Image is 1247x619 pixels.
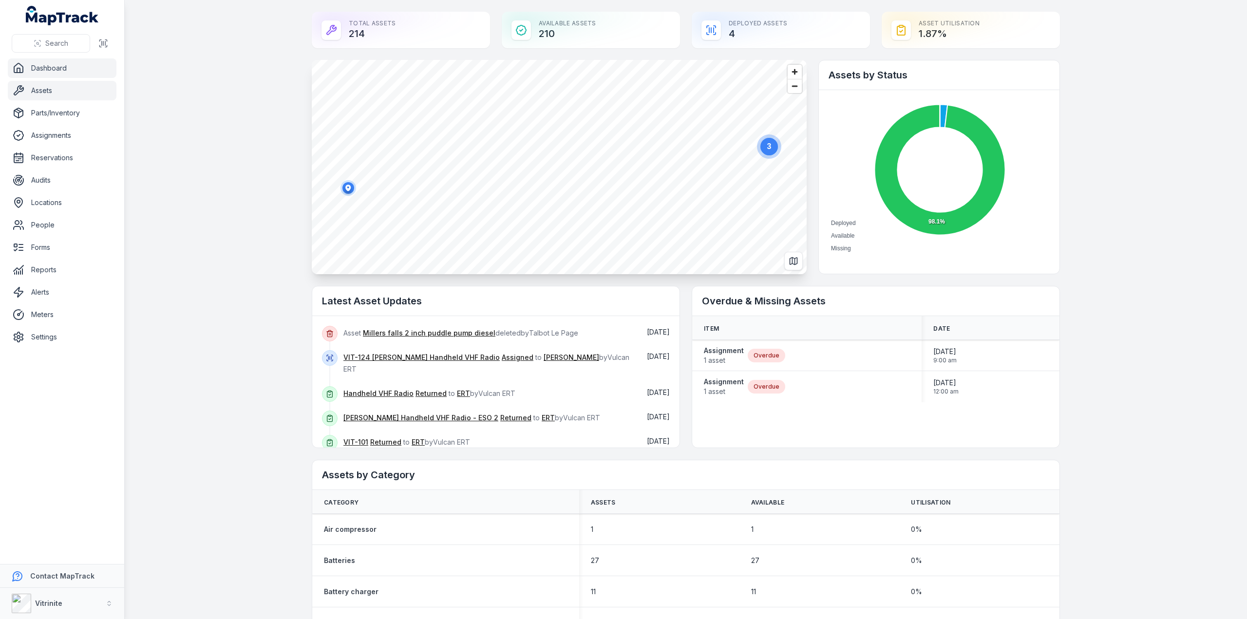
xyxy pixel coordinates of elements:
[324,587,378,597] a: Battery charger
[647,328,670,336] span: [DATE]
[704,387,744,396] span: 1 asset
[502,353,533,362] a: Assigned
[591,556,599,565] span: 27
[647,437,670,445] span: [DATE]
[767,142,772,150] text: 3
[8,305,116,324] a: Meters
[788,65,802,79] button: Zoom in
[647,413,670,421] time: 05/10/2025, 4:31:19 pm
[647,352,670,360] span: [DATE]
[8,81,116,100] a: Assets
[933,356,957,364] span: 9:00 am
[8,260,116,280] a: Reports
[933,388,959,395] span: 12:00 am
[457,389,470,398] a: ERT
[911,587,922,597] span: 0 %
[702,294,1050,308] h2: Overdue & Missing Assets
[343,353,500,362] a: VIT-124 [PERSON_NAME] Handheld VHF Radio
[12,34,90,53] button: Search
[8,170,116,190] a: Audits
[8,327,116,347] a: Settings
[500,413,531,423] a: Returned
[748,349,785,362] div: Overdue
[343,413,498,423] a: [PERSON_NAME] Handheld VHF Radio - ESO 2
[8,58,116,78] a: Dashboard
[751,499,785,506] span: Available
[751,525,754,534] span: 1
[933,347,957,364] time: 14/07/2025, 9:00:00 am
[416,389,447,398] a: Returned
[370,437,401,447] a: Returned
[542,413,555,423] a: ERT
[933,347,957,356] span: [DATE]
[911,556,922,565] span: 0 %
[647,413,670,421] span: [DATE]
[324,556,355,565] a: Batteries
[591,587,596,597] span: 11
[704,377,744,396] a: Assignment1 asset
[704,325,719,333] span: Item
[363,328,495,338] a: Millers falls 2 inch puddle pump diesel
[343,389,414,398] a: Handheld VHF Radio
[647,352,670,360] time: 07/10/2025, 8:21:19 am
[751,587,756,597] span: 11
[8,282,116,302] a: Alerts
[322,294,670,308] h2: Latest Asset Updates
[831,220,856,226] span: Deployed
[831,232,854,239] span: Available
[647,388,670,396] span: [DATE]
[647,328,670,336] time: 07/10/2025, 1:05:06 pm
[8,215,116,235] a: People
[784,252,803,270] button: Switch to Map View
[647,388,670,396] time: 07/10/2025, 5:19:20 am
[324,499,359,506] span: Category
[647,437,670,445] time: 05/10/2025, 4:30:33 pm
[343,353,629,373] span: to by Vulcan ERT
[45,38,68,48] span: Search
[412,437,425,447] a: ERT
[26,6,99,25] a: MapTrack
[933,378,959,395] time: 30/09/2025, 12:00:00 am
[8,148,116,168] a: Reservations
[8,126,116,145] a: Assignments
[748,380,785,394] div: Overdue
[343,413,600,422] span: to by Vulcan ERT
[831,245,851,252] span: Missing
[30,572,94,580] strong: Contact MapTrack
[8,193,116,212] a: Locations
[704,377,744,387] strong: Assignment
[704,346,744,365] a: Assignment1 asset
[933,325,950,333] span: Date
[704,346,744,356] strong: Assignment
[343,438,470,446] span: to by Vulcan ERT
[591,499,616,506] span: Assets
[933,378,959,388] span: [DATE]
[829,68,1050,82] h2: Assets by Status
[911,525,922,534] span: 0 %
[343,437,368,447] a: VIT-101
[911,499,950,506] span: Utilisation
[324,525,377,534] a: Air compressor
[312,60,807,274] canvas: Map
[35,599,62,607] strong: Vitrinite
[8,103,116,123] a: Parts/Inventory
[591,525,593,534] span: 1
[8,238,116,257] a: Forms
[704,356,744,365] span: 1 asset
[343,329,578,337] span: Asset deleted by Talbot Le Page
[788,79,802,93] button: Zoom out
[751,556,759,565] span: 27
[544,353,599,362] a: [PERSON_NAME]
[322,468,1050,482] h2: Assets by Category
[343,389,515,397] span: to by Vulcan ERT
